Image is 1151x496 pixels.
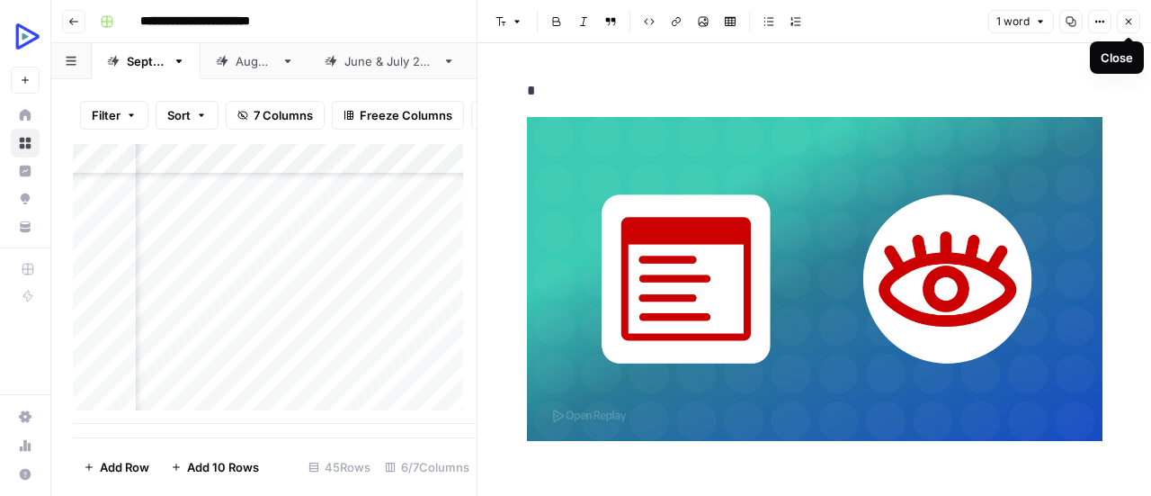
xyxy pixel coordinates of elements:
[1101,49,1133,67] div: Close
[100,458,149,476] span: Add Row
[527,117,1102,441] img: Detecting%20When%20Elements%20Enter%20the%20Viewport%20with%20Intersection%20Observer.jpg
[156,101,219,130] button: Sort
[92,43,201,79] a: [DATE]
[11,460,40,489] button: Help + Support
[11,402,40,431] a: Settings
[11,185,40,213] a: Opportunities
[11,157,40,185] a: Insights
[301,453,378,482] div: 45 Rows
[226,101,325,130] button: 7 Columns
[92,106,120,124] span: Filter
[11,212,40,241] a: Your Data
[254,106,313,124] span: 7 Columns
[187,458,259,476] span: Add 10 Rows
[11,21,43,53] img: OpenReplay Logo
[360,106,452,124] span: Freeze Columns
[344,52,435,70] div: [DATE] & [DATE]
[80,101,148,130] button: Filter
[11,101,40,130] a: Home
[11,431,40,460] a: Usage
[11,14,40,59] button: Workspace: OpenReplay
[73,453,160,482] button: Add Row
[167,106,191,124] span: Sort
[201,43,309,79] a: [DATE]
[127,52,165,70] div: [DATE]
[160,453,270,482] button: Add 10 Rows
[11,129,40,158] a: Browse
[378,453,477,482] div: 6/7 Columns
[236,52,274,70] div: [DATE]
[988,10,1054,33] button: 1 word
[996,14,1030,30] span: 1 word
[309,43,470,79] a: [DATE] & [DATE]
[332,101,464,130] button: Freeze Columns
